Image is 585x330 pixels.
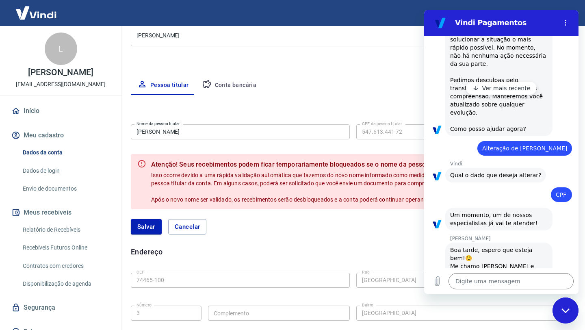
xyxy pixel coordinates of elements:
[28,68,93,77] p: [PERSON_NAME]
[151,172,550,203] span: Isso ocorre devido a uma rápida validação automática que fazemos do novo nome informado como medi...
[136,269,144,275] label: CEP
[58,74,106,82] p: Ver mais recente
[19,144,112,161] a: Dados da conta
[136,21,148,27] label: Conta
[195,76,263,95] button: Conta bancária
[19,221,112,238] a: Relatório de Recebíveis
[16,80,106,89] p: [EMAIL_ADDRESS][DOMAIN_NAME]
[10,102,112,120] a: Início
[131,246,162,257] h6: Endereço
[19,239,112,256] a: Recebíveis Futuros Online
[552,297,578,323] iframe: Botão para iniciar a janela de mensagens, 1 mensagem não lida
[168,219,207,234] button: Cancelar
[424,10,578,294] iframe: Janela de mensagens
[136,302,152,308] label: Número
[136,121,180,127] label: Nome da pessoa titular
[151,160,569,169] b: Atenção! Seus recebimentos podem ficar temporariamente bloqueados se o nome da pessoa titular for...
[131,76,195,95] button: Pessoa titular
[10,0,63,25] img: Vindi
[131,25,575,46] div: [PERSON_NAME]
[362,121,402,127] label: CPF da pessoa titular
[19,163,112,179] a: Dados de login
[362,269,370,275] label: Rua
[45,33,77,65] div: L
[19,258,112,274] a: Contratos com credores
[5,263,21,280] button: Carregar arquivo
[362,302,373,308] label: Bairro
[10,204,112,221] button: Meus recebíveis
[26,236,123,285] div: Boa tarde, espero que esteja bem!☺️ Me chamo [PERSON_NAME] e [PERSON_NAME] andamento no seu atend...
[546,6,575,21] button: Sair
[19,276,112,292] a: Disponibilização de agenda
[42,72,113,85] button: Ver mais recente
[19,180,112,197] a: Envio de documentos
[10,299,112,317] a: Segurança
[10,126,112,144] button: Meu cadastro
[131,219,162,234] button: Salvar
